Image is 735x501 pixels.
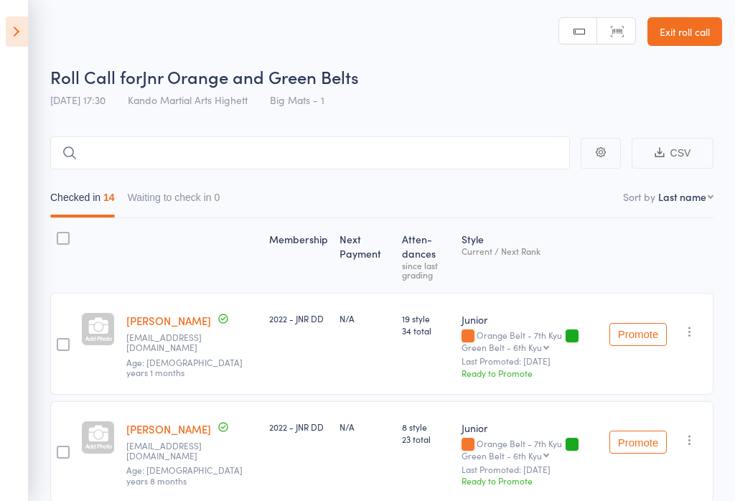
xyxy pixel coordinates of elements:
[462,330,598,352] div: Orange Belt - 7th Kyu
[126,313,211,328] a: [PERSON_NAME]
[340,312,390,324] div: N/A
[270,93,324,107] span: Big Mats - 1
[632,138,713,169] button: CSV
[658,189,706,204] div: Last name
[50,184,115,217] button: Checked in14
[402,261,450,279] div: since last grading
[462,246,598,256] div: Current / Next Rank
[128,184,220,217] button: Waiting to check in0
[647,17,722,46] a: Exit roll call
[623,189,655,204] label: Sort by
[396,225,456,286] div: Atten­dances
[50,65,142,88] span: Roll Call for
[50,136,570,169] input: Search by name
[126,464,243,486] span: Age: [DEMOGRAPHIC_DATA] years 8 months
[402,433,450,445] span: 23 total
[263,225,334,286] div: Membership
[462,342,542,352] div: Green Belt - 6th Kyu
[462,356,598,366] small: Last Promoted: [DATE]
[126,421,211,436] a: [PERSON_NAME]
[126,356,243,378] span: Age: [DEMOGRAPHIC_DATA] years 1 months
[334,225,396,286] div: Next Payment
[215,192,220,203] div: 0
[50,93,106,107] span: [DATE] 17:30
[269,421,328,433] div: 2022 - JNR DD
[126,332,220,353] small: lia.harjadinata@gmail.com
[462,421,598,435] div: Junior
[462,367,598,379] div: Ready to Promote
[269,312,328,324] div: 2022 - JNR DD
[462,312,598,327] div: Junior
[609,323,667,346] button: Promote
[126,441,220,462] small: bec.asoulin@gmail.com
[402,421,450,433] span: 8 style
[142,65,359,88] span: Jnr Orange and Green Belts
[103,192,115,203] div: 14
[462,451,542,460] div: Green Belt - 6th Kyu
[609,431,667,454] button: Promote
[462,439,598,460] div: Orange Belt - 7th Kyu
[402,324,450,337] span: 34 total
[340,421,390,433] div: N/A
[462,474,598,487] div: Ready to Promote
[462,464,598,474] small: Last Promoted: [DATE]
[128,93,248,107] span: Kando Martial Arts Highett
[402,312,450,324] span: 19 style
[456,225,604,286] div: Style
